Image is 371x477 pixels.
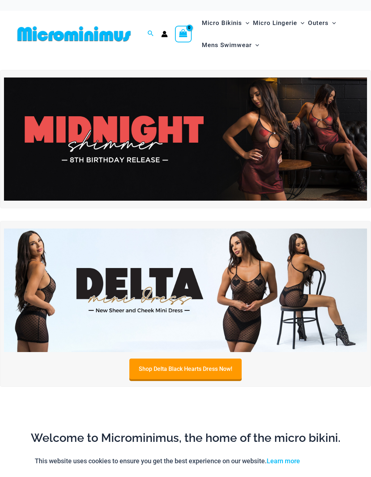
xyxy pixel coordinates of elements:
span: Menu Toggle [297,14,304,32]
span: Mens Swimwear [202,36,252,54]
span: Outers [308,14,329,32]
a: OutersMenu ToggleMenu Toggle [306,12,338,34]
a: Search icon link [147,29,154,38]
h2: Welcome to Microminimus, the home of the micro bikini. [20,430,351,445]
img: Midnight Shimmer Red Dress [4,78,367,201]
span: Menu Toggle [242,14,249,32]
button: Accept [305,452,336,470]
a: Micro LingerieMenu ToggleMenu Toggle [251,12,306,34]
a: Account icon link [161,31,168,37]
a: Shop Delta Black Hearts Dress Now! [129,359,242,379]
span: Menu Toggle [329,14,336,32]
span: Micro Bikinis [202,14,242,32]
a: View Shopping Cart, empty [175,26,192,42]
img: MM SHOP LOGO FLAT [14,26,134,42]
nav: Site Navigation [199,11,357,57]
a: Mens SwimwearMenu ToggleMenu Toggle [200,34,261,56]
span: Menu Toggle [252,36,259,54]
p: This website uses cookies to ensure you get the best experience on our website. [35,456,300,466]
a: Learn more [267,457,300,465]
img: Delta Black Hearts Dress [4,229,367,352]
a: Micro BikinisMenu ToggleMenu Toggle [200,12,251,34]
span: Micro Lingerie [253,14,297,32]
